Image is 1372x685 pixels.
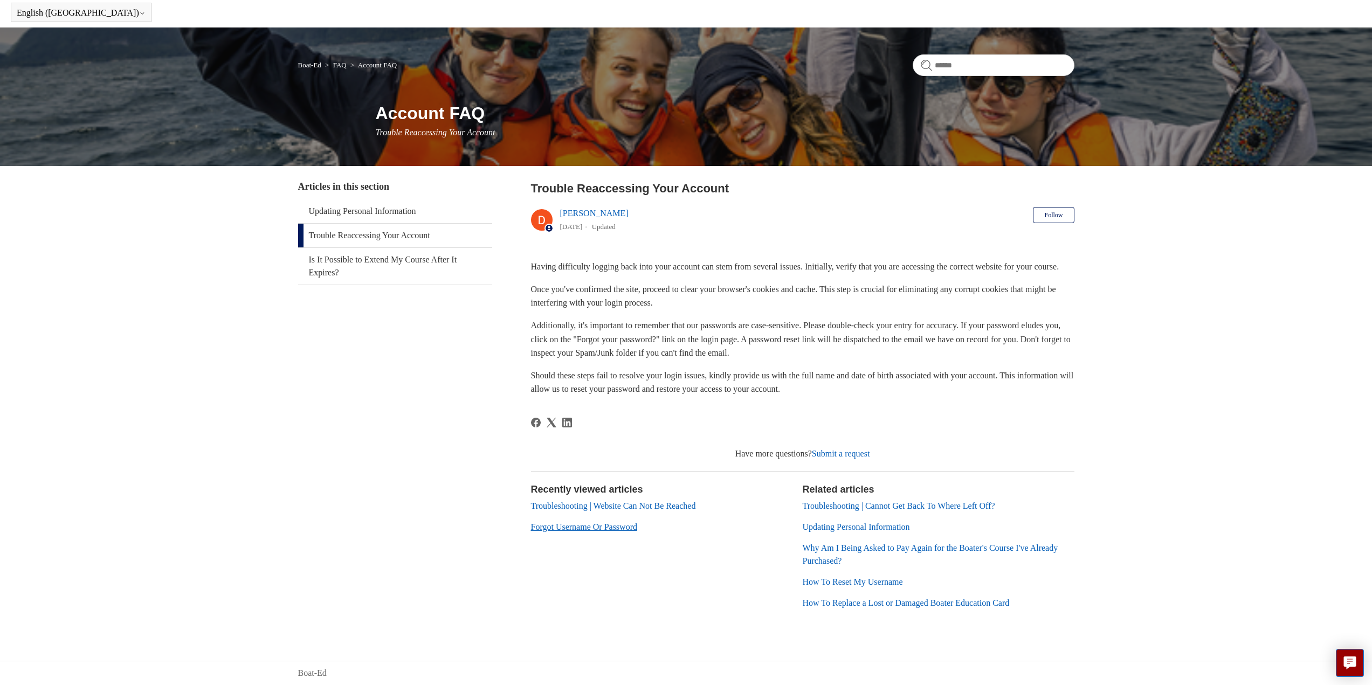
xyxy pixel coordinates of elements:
[562,418,572,427] svg: Share this page on LinkedIn
[1336,649,1364,677] button: Live chat
[376,128,495,137] span: Trouble Reaccessing Your Account
[1033,207,1074,223] button: Follow Article
[531,482,792,497] h2: Recently viewed articles
[531,447,1074,460] div: Have more questions?
[376,100,1074,126] h1: Account FAQ
[547,418,556,427] a: X Corp
[531,260,1074,274] p: Having difficulty logging back into your account can stem from several issues. Initially, verify ...
[560,223,583,231] time: 03/01/2024, 12:55
[803,501,995,510] a: Troubleshooting | Cannot Get Back To Where Left Off?
[913,54,1074,76] input: Search
[803,482,1074,497] h2: Related articles
[531,501,696,510] a: Troubleshooting | Website Can Not Be Reached
[531,522,637,531] a: Forgot Username Or Password
[803,543,1058,565] a: Why Am I Being Asked to Pay Again for the Boater's Course I've Already Purchased?
[298,667,327,680] a: Boat-Ed
[812,449,870,458] a: Submit a request
[592,223,616,231] li: Updated
[531,282,1074,310] p: Once you've confirmed the site, proceed to clear your browser's cookies and cache. This step is c...
[323,61,348,69] li: FAQ
[803,577,903,586] a: How To Reset My Username
[17,8,146,18] button: English ([GEOGRAPHIC_DATA])
[333,61,347,69] a: FAQ
[298,248,492,285] a: Is It Possible to Extend My Course After It Expires?
[531,369,1074,396] p: Should these steps fail to resolve your login issues, kindly provide us with the full name and da...
[531,319,1074,360] p: Additionally, it's important to remember that our passwords are case-sensitive. Please double-che...
[560,209,629,218] a: [PERSON_NAME]
[358,61,397,69] a: Account FAQ
[562,418,572,427] a: LinkedIn
[298,181,389,192] span: Articles in this section
[531,179,1074,197] h2: Trouble Reaccessing Your Account
[348,61,397,69] li: Account FAQ
[298,224,492,247] a: Trouble Reaccessing Your Account
[531,418,541,427] a: Facebook
[803,522,910,531] a: Updating Personal Information
[547,418,556,427] svg: Share this page on X Corp
[803,598,1010,607] a: How To Replace a Lost or Damaged Boater Education Card
[298,199,492,223] a: Updating Personal Information
[531,418,541,427] svg: Share this page on Facebook
[298,61,323,69] li: Boat-Ed
[298,61,321,69] a: Boat-Ed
